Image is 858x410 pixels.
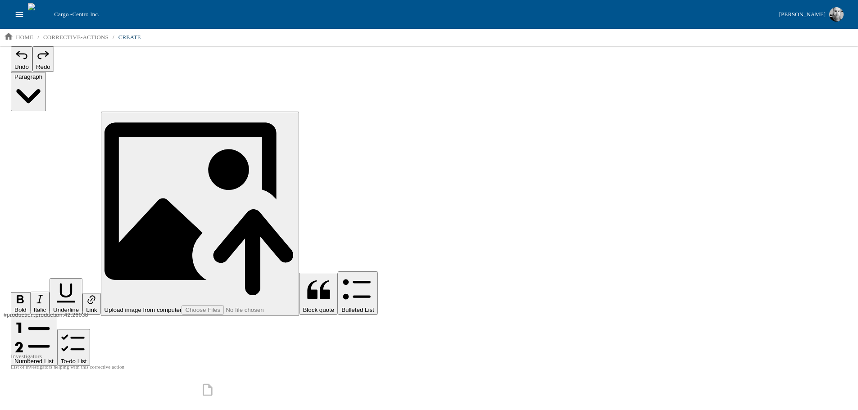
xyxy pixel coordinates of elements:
[28,3,50,26] img: cargo logo
[11,292,30,315] button: Bold
[11,363,404,371] p: List of investigators helping with this corrective action
[779,9,826,20] div: [PERSON_NAME]
[104,306,182,313] span: Upload image from computer
[43,33,109,42] p: corrective-actions
[829,7,844,22] img: Profile image
[16,33,33,42] p: home
[30,292,50,315] button: Italic
[11,353,42,360] label: Investigators
[72,11,99,18] span: Centro Inc.
[11,6,28,23] button: open drawer
[37,33,39,42] li: /
[11,46,404,366] div: Editor toolbar
[113,33,114,42] li: /
[32,46,54,72] button: Redo
[776,5,847,24] button: [PERSON_NAME]
[86,306,97,313] span: Link
[299,273,338,315] button: Block quote
[118,33,141,42] p: create
[53,306,79,313] span: Underline
[11,316,57,366] button: Numbered List
[14,306,27,313] span: Bold
[11,72,46,111] button: Paragraph, Heading
[40,30,112,45] a: corrective-actions
[341,306,374,313] span: Bulleted List
[338,271,378,315] button: Bulleted List
[14,63,29,70] span: Undo
[50,10,775,19] div: Cargo -
[14,73,42,80] span: Paragraph
[36,63,50,70] span: Redo
[303,306,334,313] span: Block quote
[101,112,300,316] button: Upload image from computer
[11,46,32,72] button: Undo
[82,293,100,315] button: Link
[34,306,46,313] span: Italic
[57,329,91,366] button: To-do List
[115,30,145,45] a: create
[50,278,82,315] button: Underline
